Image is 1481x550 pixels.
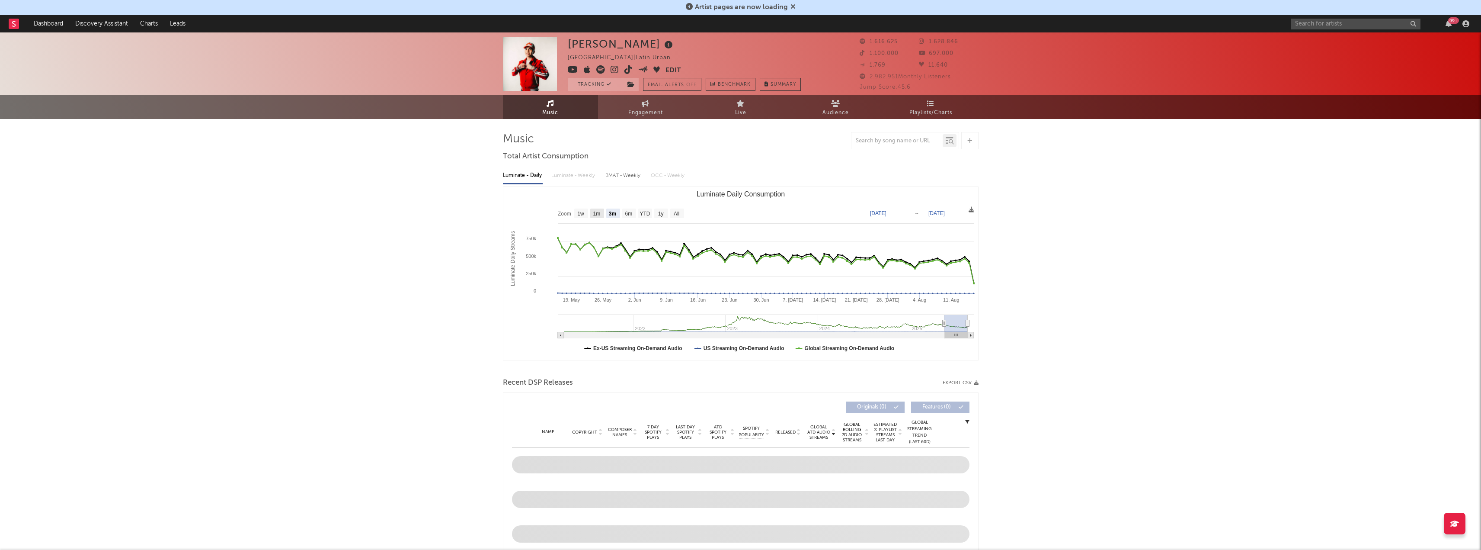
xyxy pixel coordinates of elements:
[788,95,883,119] a: Audience
[693,95,788,119] a: Live
[643,78,701,91] button: Email AlertsOff
[503,151,589,162] span: Total Artist Consumption
[1446,20,1452,27] button: 99+
[608,211,616,217] text: 3m
[526,236,536,241] text: 750k
[804,345,894,351] text: Global Streaming On-Demand Audio
[912,297,926,302] text: 4. Aug
[919,39,958,45] span: 1.628.846
[919,62,948,68] span: 11.640
[568,53,681,63] div: [GEOGRAPHIC_DATA] | Latin Urban
[844,297,867,302] text: 21. [DATE]
[69,15,134,32] a: Discovery Assistant
[807,425,831,440] span: Global ATD Audio Streams
[533,288,536,293] text: 0
[735,108,746,118] span: Live
[928,210,945,216] text: [DATE]
[526,271,536,276] text: 250k
[876,297,899,302] text: 28. [DATE]
[659,297,672,302] text: 9. Jun
[503,378,573,388] span: Recent DSP Releases
[718,80,751,90] span: Benchmark
[572,430,597,435] span: Copyright
[860,51,899,56] span: 1.100.000
[673,211,679,217] text: All
[134,15,164,32] a: Charts
[775,430,796,435] span: Released
[503,168,543,183] div: Luminate - Daily
[822,108,849,118] span: Audience
[917,405,956,410] span: Features ( 0 )
[690,297,706,302] text: 16. Jun
[840,422,864,443] span: Global Rolling 7D Audio Streams
[883,95,979,119] a: Playlists/Charts
[568,37,675,51] div: [PERSON_NAME]
[529,429,567,435] div: Name
[686,83,697,87] em: Off
[1448,17,1459,24] div: 99 +
[665,65,681,76] button: Edit
[696,190,785,198] text: Luminate Daily Consumption
[503,187,978,360] svg: Luminate Daily Consumption
[707,425,729,440] span: ATD Spotify Plays
[608,427,632,437] span: Composer Names
[860,39,898,45] span: 1.616.625
[542,108,558,118] span: Music
[625,211,632,217] text: 6m
[706,78,755,91] a: Benchmark
[790,4,796,11] span: Dismiss
[605,168,642,183] div: BMAT - Weekly
[860,74,951,80] span: 2.982.951 Monthly Listeners
[783,297,803,302] text: 7. [DATE]
[28,15,69,32] a: Dashboard
[1291,19,1420,29] input: Search for artists
[558,211,571,217] text: Zoom
[598,95,693,119] a: Engagement
[577,211,584,217] text: 1w
[943,380,979,386] button: Export CSV
[593,345,682,351] text: Ex-US Streaming On-Demand Audio
[695,4,788,11] span: Artist pages are now loading
[563,297,580,302] text: 19. May
[753,297,769,302] text: 30. Jun
[568,78,622,91] button: Tracking
[771,82,796,87] span: Summary
[739,425,764,438] span: Spotify Popularity
[851,138,943,145] input: Search by song name or URL
[722,297,737,302] text: 23. Jun
[860,84,911,90] span: Jump Score: 45.6
[846,402,905,413] button: Originals(0)
[703,345,784,351] text: US Streaming On-Demand Audio
[594,297,611,302] text: 26. May
[852,405,892,410] span: Originals ( 0 )
[870,210,886,216] text: [DATE]
[674,425,697,440] span: Last Day Spotify Plays
[873,422,897,443] span: Estimated % Playlist Streams Last Day
[164,15,192,32] a: Leads
[593,211,600,217] text: 1m
[860,62,886,68] span: 1.769
[628,108,663,118] span: Engagement
[760,78,801,91] button: Summary
[628,297,641,302] text: 2. Jun
[642,425,665,440] span: 7 Day Spotify Plays
[909,108,952,118] span: Playlists/Charts
[658,211,663,217] text: 1y
[914,210,919,216] text: →
[640,211,650,217] text: YTD
[503,95,598,119] a: Music
[911,402,969,413] button: Features(0)
[509,231,515,286] text: Luminate Daily Streams
[943,297,959,302] text: 11. Aug
[907,419,933,445] div: Global Streaming Trend (Last 60D)
[813,297,836,302] text: 14. [DATE]
[919,51,953,56] span: 697.000
[526,254,536,259] text: 500k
